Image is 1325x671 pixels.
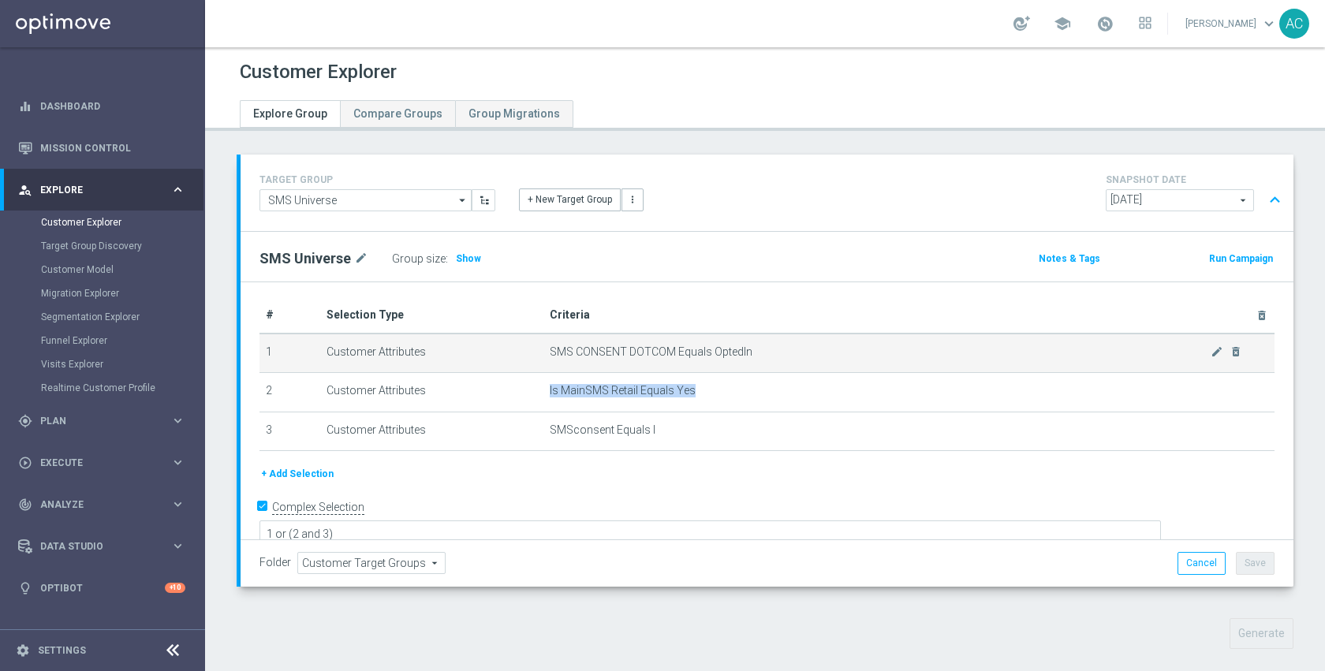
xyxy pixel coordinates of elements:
div: Customer Explorer [41,211,203,234]
td: Customer Attributes [320,412,543,451]
button: Save [1236,552,1275,574]
button: Notes & Tags [1037,250,1102,267]
button: Cancel [1178,552,1226,574]
i: gps_fixed [18,414,32,428]
span: Plan [40,416,170,426]
button: Data Studio keyboard_arrow_right [17,540,186,553]
i: settings [16,643,30,658]
i: delete_forever [1230,345,1242,358]
span: school [1054,15,1071,32]
button: track_changes Analyze keyboard_arrow_right [17,498,186,511]
div: Target Group Discovery [41,234,203,258]
div: +10 [165,583,185,593]
div: Optibot [18,567,185,609]
td: 1 [259,334,320,373]
span: SMS CONSENT DOTCOM Equals OptedIn [550,345,1211,359]
button: gps_fixed Plan keyboard_arrow_right [17,415,186,427]
label: Group size [392,252,446,266]
a: Visits Explorer [41,358,164,371]
a: Migration Explorer [41,287,164,300]
a: Realtime Customer Profile [41,382,164,394]
a: Target Group Discovery [41,240,164,252]
input: Select Existing or Create New [259,189,472,211]
a: Customer Explorer [41,216,164,229]
th: Selection Type [320,297,543,334]
div: Migration Explorer [41,281,203,305]
div: Funnel Explorer [41,329,203,352]
i: mode_edit [354,249,368,268]
td: 3 [259,412,320,451]
i: track_changes [18,498,32,512]
i: arrow_drop_down [455,190,471,211]
button: person_search Explore keyboard_arrow_right [17,184,186,196]
td: 2 [259,373,320,412]
a: Customer Model [41,263,164,276]
i: play_circle_outline [18,456,32,470]
a: Funnel Explorer [41,334,164,347]
i: keyboard_arrow_right [170,182,185,197]
i: lightbulb [18,581,32,595]
div: Segmentation Explorer [41,305,203,329]
span: Explore [40,185,170,195]
a: Settings [38,646,86,655]
h1: Customer Explorer [240,61,397,84]
i: keyboard_arrow_right [170,455,185,470]
button: Mission Control [17,142,186,155]
i: mode_edit [1211,345,1223,358]
div: Analyze [18,498,170,512]
a: [PERSON_NAME]keyboard_arrow_down [1184,12,1279,35]
th: # [259,297,320,334]
span: Show [456,253,481,264]
div: Data Studio [18,539,170,554]
button: Generate [1230,618,1293,649]
button: + New Target Group [519,188,621,211]
i: equalizer [18,99,32,114]
div: Dashboard [18,85,185,127]
div: Explore [18,183,170,197]
button: Run Campaign [1207,250,1275,267]
span: Analyze [40,500,170,509]
span: Compare Groups [353,107,442,120]
button: expand_less [1263,185,1286,215]
div: Realtime Customer Profile [41,376,203,400]
button: + Add Selection [259,465,335,483]
span: keyboard_arrow_down [1260,15,1278,32]
h4: TARGET GROUP [259,174,495,185]
div: Customer Model [41,258,203,281]
a: Mission Control [40,127,185,169]
td: Customer Attributes [320,373,543,412]
i: keyboard_arrow_right [170,539,185,554]
a: Optibot [40,567,165,609]
h2: SMS Universe [259,249,351,268]
div: AC [1279,9,1309,39]
ul: Tabs [240,100,573,128]
span: Data Studio [40,542,170,551]
span: SMSconsent Equals I [550,423,655,437]
h4: SNAPSHOT DATE [1106,174,1287,185]
a: Segmentation Explorer [41,311,164,323]
div: Visits Explorer [41,352,203,376]
div: Execute [18,456,170,470]
div: Plan [18,414,170,428]
button: more_vert [621,188,644,211]
span: Criteria [550,308,590,321]
span: Explore Group [253,107,327,120]
a: Dashboard [40,85,185,127]
label: Complex Selection [272,500,364,515]
button: play_circle_outline Execute keyboard_arrow_right [17,457,186,469]
i: delete_forever [1256,309,1268,322]
td: Customer Attributes [320,334,543,373]
div: TARGET GROUP arrow_drop_down + New Target Group more_vert SNAPSHOT DATE arrow_drop_down expand_less [259,170,1275,215]
i: keyboard_arrow_right [170,497,185,512]
button: equalizer Dashboard [17,100,186,113]
button: lightbulb Optibot +10 [17,582,186,595]
span: Execute [40,458,170,468]
span: Is MainSMS Retail Equals Yes [550,384,696,397]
